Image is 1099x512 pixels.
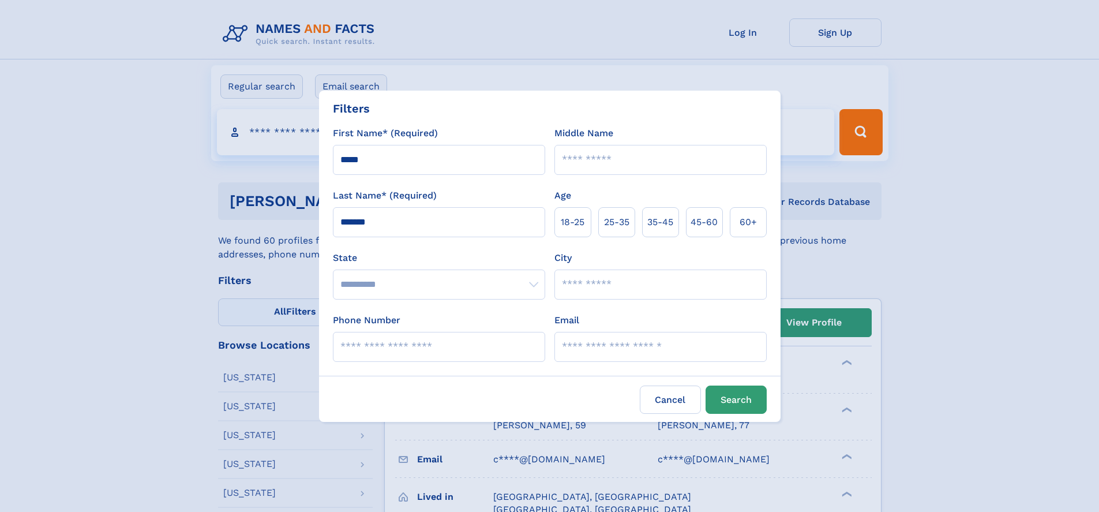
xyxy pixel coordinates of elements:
[554,251,572,265] label: City
[561,215,584,229] span: 18‑25
[333,189,437,203] label: Last Name* (Required)
[554,313,579,327] label: Email
[333,251,545,265] label: State
[640,386,701,414] label: Cancel
[333,126,438,140] label: First Name* (Required)
[691,215,718,229] span: 45‑60
[740,215,757,229] span: 60+
[333,100,370,117] div: Filters
[333,313,400,327] label: Phone Number
[706,386,767,414] button: Search
[604,215,629,229] span: 25‑35
[554,189,571,203] label: Age
[554,126,613,140] label: Middle Name
[647,215,673,229] span: 35‑45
